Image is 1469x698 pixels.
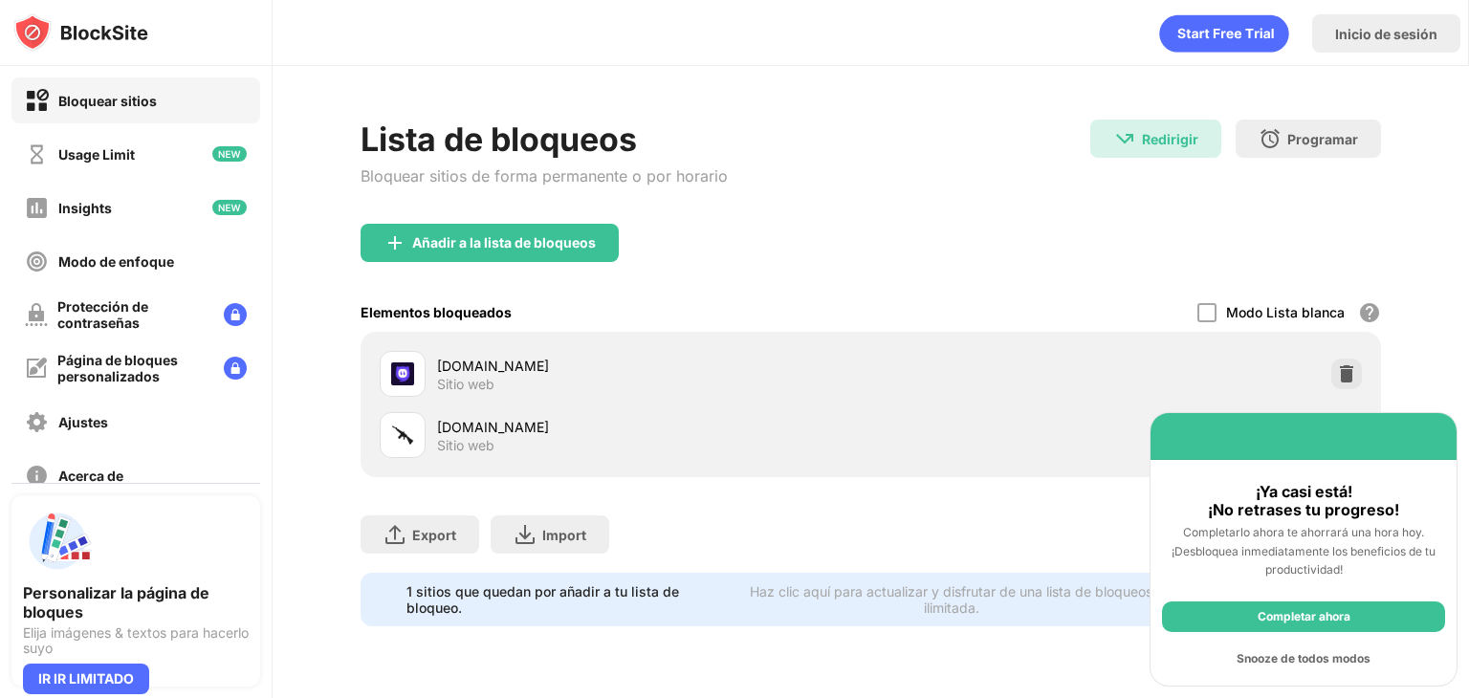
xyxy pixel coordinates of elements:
div: Usage Limit [58,146,135,163]
div: animation [1159,14,1289,53]
div: Ajustes [58,414,108,430]
img: push-custom-page.svg [23,507,92,576]
div: ¡Ya casi está! ¡No retrases tu progreso! [1162,483,1445,519]
div: Completar ahora [1162,601,1445,632]
div: Bloquear sitios [58,93,157,109]
img: insights-off.svg [25,196,49,220]
div: Completarlo ahora te ahorrará una hora hoy. ¡Desbloquea inmediatamente los beneficios de tu produ... [1162,523,1445,578]
div: Sitio web [437,437,494,454]
img: new-icon.svg [212,146,247,162]
img: favicons [391,362,414,385]
img: new-icon.svg [212,200,247,215]
div: Modo Lista blanca [1226,304,1345,320]
img: favicons [391,424,414,447]
div: Modo de enfoque [58,253,174,270]
img: lock-menu.svg [224,303,247,326]
img: lock-menu.svg [224,357,247,380]
div: Import [542,527,586,543]
div: IR IR LIMITADO [23,664,149,694]
img: block-on.svg [25,89,49,113]
img: time-usage-off.svg [25,142,49,166]
img: customize-block-page-off.svg [25,357,48,380]
div: [DOMAIN_NAME] [437,417,870,437]
div: Sitio web [437,376,494,393]
div: [DOMAIN_NAME] [437,356,870,376]
img: focus-off.svg [25,250,49,273]
img: logo-blocksite.svg [13,13,148,52]
img: settings-off.svg [25,410,49,434]
div: Página de bloques personalizados [57,352,208,384]
div: Lista de bloqueos [361,120,728,159]
div: Elija imágenes & textos para hacerlo suyo [23,625,249,656]
div: Export [412,527,456,543]
div: Redirigir [1142,131,1198,147]
div: Haz clic aquí para actualizar y disfrutar de una lista de bloqueos ilimitada. [733,583,1171,616]
div: Bloquear sitios de forma permanente o por horario [361,166,728,185]
img: password-protection-off.svg [25,303,48,326]
div: Snooze de todos modos [1162,643,1445,674]
div: Elementos bloqueados [361,304,512,320]
img: about-off.svg [25,464,49,488]
div: 1 sitios que quedan por añadir a tu lista de bloqueo. [406,583,721,616]
div: Acerca de [58,468,123,484]
div: Programar [1287,131,1358,147]
div: Insights [58,200,112,216]
div: Protección de contraseñas [57,298,208,331]
div: Inicio de sesión [1335,26,1437,42]
div: Añadir a la lista de bloqueos [412,235,596,251]
div: Personalizar la página de bloques [23,583,249,622]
